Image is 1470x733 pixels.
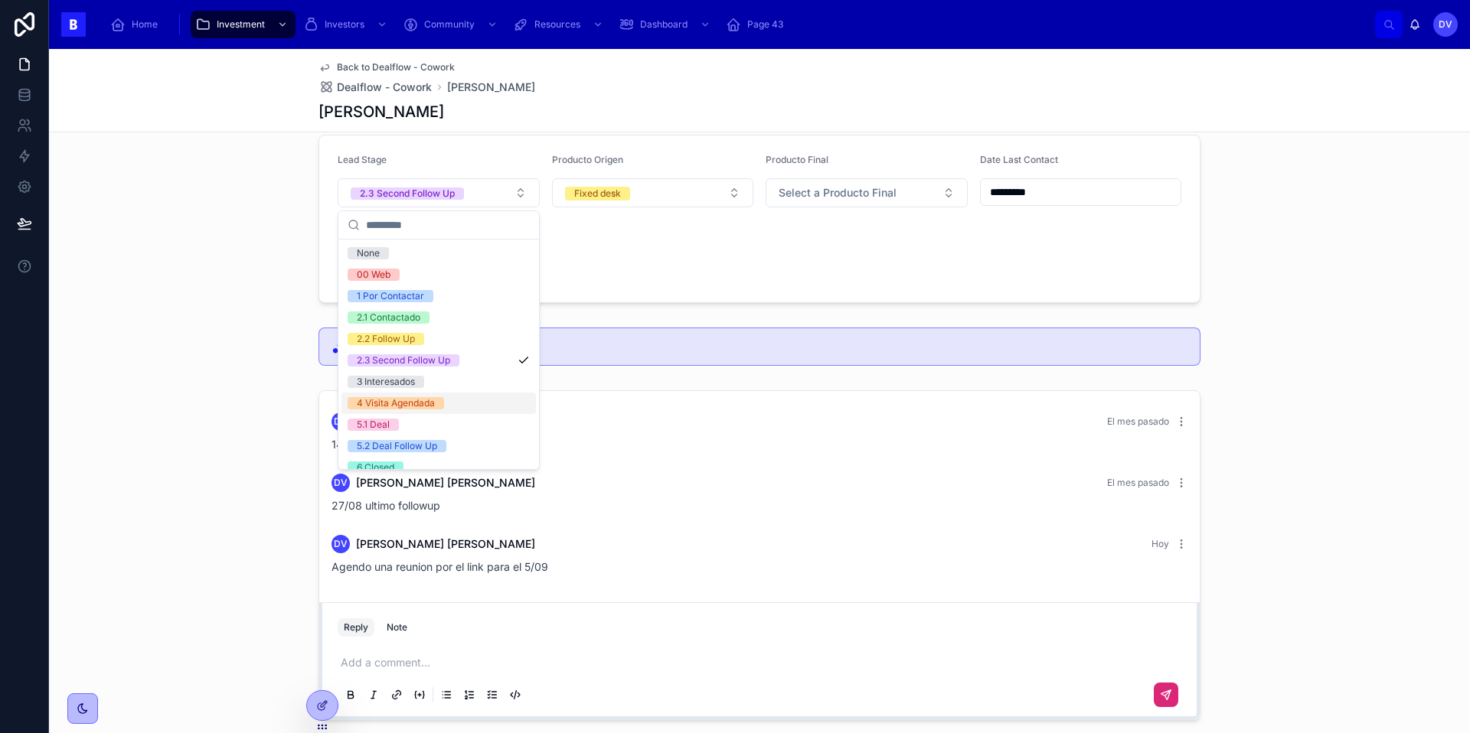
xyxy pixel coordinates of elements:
[338,239,539,469] div: Suggestions
[191,11,296,38] a: Investment
[325,18,364,31] span: Investors
[398,11,505,38] a: Community
[574,187,621,200] div: Fixed desk
[338,154,387,165] span: Lead Stage
[357,311,420,324] div: 2.1 Contactado
[360,187,455,200] div: 2.3 Second Follow Up
[334,477,348,489] span: DV
[552,178,754,207] button: Select Button
[332,560,548,573] span: Agendo una reunion por el link para el 5/09
[747,18,783,31] span: Page 43
[766,154,828,165] span: Producto Final
[1107,415,1169,427] span: El mes pasado
[424,18,475,31] span: Community
[334,538,348,550] span: DV
[356,536,535,552] span: [PERSON_NAME] [PERSON_NAME]
[337,80,432,95] span: Dealflow - Cowork
[1107,477,1169,488] span: El mes pasado
[779,185,897,200] span: Select a Producto Final
[1151,538,1169,549] span: Hoy
[357,376,415,388] div: 3 Interesados
[357,333,415,345] div: 2.2 Follow Up
[332,499,440,512] span: 27/08 ultimo followup
[334,415,348,428] span: DV
[614,11,718,38] a: Dashboard
[508,11,611,38] a: Resources
[357,419,390,431] div: 5.1 Deal
[106,11,168,38] a: Home
[357,354,450,366] div: 2.3 Second Follow Up
[1439,18,1452,31] span: DV
[337,61,455,73] span: Back to Dealflow - Cowork
[447,80,535,95] a: [PERSON_NAME]
[132,18,158,31] span: Home
[332,438,406,451] span: 14/08 followup
[318,101,444,122] h1: [PERSON_NAME]
[721,11,794,38] a: Page 43
[387,621,407,634] div: Note
[552,154,623,165] span: Producto Origen
[318,61,455,73] a: Back to Dealflow - Cowork
[357,269,390,281] div: 00 Web
[318,80,432,95] a: Dealflow - Cowork
[766,178,968,207] button: Select Button
[98,8,1375,41] div: scrollable content
[357,290,424,302] div: 1 Por Contactar
[217,18,265,31] span: Investment
[357,461,394,474] div: 6 Closed
[381,618,413,637] button: Note
[980,154,1058,165] span: Date Last Contact
[357,440,437,452] div: 5.2 Deal Follow Up
[640,18,688,31] span: Dashboard
[534,18,580,31] span: Resources
[338,178,540,207] button: Select Button
[338,618,374,637] button: Reply
[357,397,435,409] div: 4 Visita Agendada
[356,475,535,490] span: [PERSON_NAME] [PERSON_NAME]
[61,12,86,37] img: App logo
[357,247,380,259] div: None
[299,11,395,38] a: Investors
[353,340,1187,351] h5: 29/07 mail con info de los espacios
